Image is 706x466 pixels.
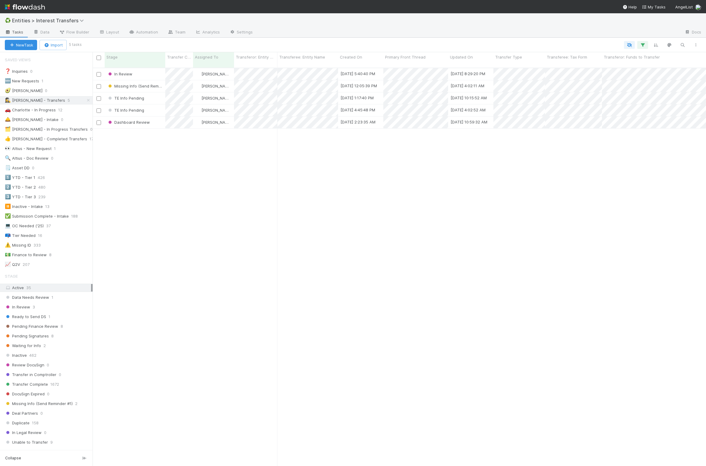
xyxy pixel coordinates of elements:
[107,84,175,88] span: Missing Info (Send Reminder #1)
[5,164,30,172] div: Asset DD
[38,174,51,181] span: 426
[107,108,144,113] span: TE Info Pending
[5,193,36,201] div: YTD - Tier 3
[26,285,31,290] span: 35
[201,84,232,88] span: [PERSON_NAME]
[5,126,88,133] div: [PERSON_NAME] - In Progress Transfers
[54,145,62,152] span: 1
[5,155,11,161] span: 🔍
[12,18,87,24] span: Entities > Interest Transfers
[5,303,30,311] span: In Review
[42,77,49,85] span: 1
[5,116,59,123] div: [PERSON_NAME] - Intake
[5,184,36,191] div: YTD - Tier 2
[38,193,52,201] span: 239
[450,54,473,60] span: Updated On
[5,361,44,369] span: Review DocuSign
[54,28,94,37] a: Flow Builder
[195,107,231,113] div: [PERSON_NAME]
[5,107,11,112] span: 🚗
[68,97,76,104] span: 5
[71,212,84,220] span: 188
[44,429,46,436] span: 0
[5,400,73,407] span: Missing Info (Send Reminder #1)
[451,107,486,113] div: [DATE] 4:02:52 AM
[547,54,587,60] span: Transferee: Tax Form
[5,87,43,94] div: [PERSON_NAME]
[195,95,231,101] div: [PERSON_NAME]
[30,68,39,75] span: 0
[195,119,231,125] div: [PERSON_NAME]
[33,303,35,311] span: 3
[5,262,11,267] span: 📈
[47,361,49,369] span: 0
[5,455,21,461] span: Collapse
[190,28,225,37] a: Analytics
[5,69,11,74] span: ❓
[5,165,11,170] span: 🗒️
[5,313,46,321] span: Ready to Send DS
[5,77,39,85] div: New Requests
[97,96,101,101] input: Toggle Row Selected
[279,54,325,60] span: Transferee: Entity Name
[107,120,150,125] span: Dashboard Review
[5,88,11,93] span: 🥑
[5,429,42,436] span: In Legal Review
[604,54,660,60] span: Transferor: Funds to Transfer
[451,71,485,77] div: [DATE] 8:29:20 PM
[451,83,484,89] div: [DATE] 4:02:11 AM
[5,213,11,219] span: ✅
[5,145,52,152] div: Altius - New Request
[5,174,35,181] div: YTD - Tier 1
[97,108,101,113] input: Toggle Row Selected
[5,135,87,143] div: [PERSON_NAME] - Completed Transfers
[5,323,58,330] span: Pending Finance Review
[50,381,59,388] span: 1672
[5,371,56,378] span: Transfer in Comptroller
[23,261,36,268] span: 207
[32,164,40,172] span: 0
[201,96,232,101] span: [PERSON_NAME]
[196,84,201,88] img: avatar_93b89fca-d03a-423a-b274-3dd03f0a621f.png
[107,71,132,77] div: In Review
[5,18,11,23] span: ♻️
[38,184,52,191] span: 480
[201,120,232,125] span: [PERSON_NAME]
[97,120,101,125] input: Toggle Row Selected
[5,381,48,388] span: Transfer Complete
[5,223,11,228] span: 💻
[5,294,49,301] span: Data Needs Review
[50,439,53,446] span: 9
[225,28,258,37] a: Settings
[5,242,11,247] span: ⚠️
[107,107,144,113] div: TE Info Pending
[5,136,11,141] span: 👍
[5,419,30,427] span: Duplicate
[45,203,55,210] span: 13
[43,342,46,349] span: 2
[45,87,53,94] span: 0
[61,116,69,123] span: 0
[201,108,232,113] span: [PERSON_NAME]
[495,54,522,60] span: Transfer Type
[5,184,11,190] span: 2️⃣
[196,96,201,101] img: avatar_93b89fca-d03a-423a-b274-3dd03f0a621f.png
[163,28,190,37] a: Team
[49,251,58,259] span: 8
[32,419,39,427] span: 158
[340,83,377,89] div: [DATE] 12:05:39 PM
[340,54,362,60] span: Created On
[5,241,31,249] div: Missing ID
[5,194,11,199] span: 3️⃣
[5,106,56,114] div: Charlotte - In Progress
[385,54,426,60] span: Primary Front Thread
[52,294,53,301] span: 1
[97,56,101,60] input: Toggle All Rows Selected
[46,222,57,230] span: 37
[680,28,706,37] a: Docs
[642,4,666,10] a: My Tasks
[5,97,65,104] div: [PERSON_NAME] - Transfers
[5,352,27,359] span: Inactive
[51,155,59,162] span: 0
[38,232,48,239] span: 16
